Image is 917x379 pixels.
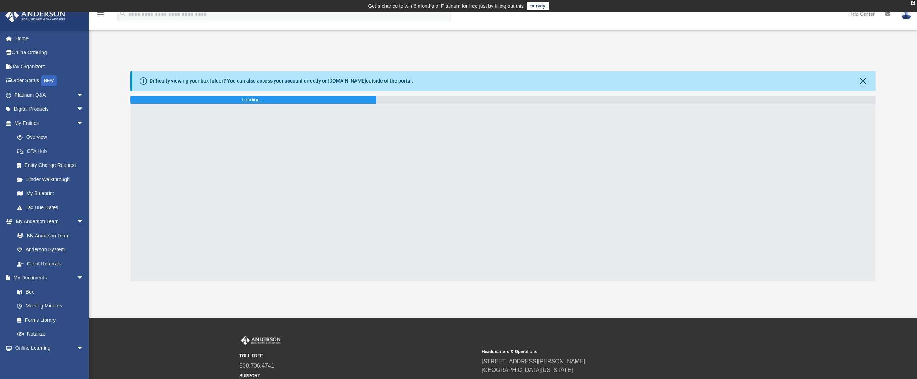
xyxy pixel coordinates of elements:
small: SUPPORT [239,373,477,379]
a: Home [5,31,94,46]
span: arrow_drop_down [77,102,91,117]
span: arrow_drop_down [77,215,91,229]
small: TOLL FREE [239,353,477,359]
a: Overview [10,130,94,144]
a: [GEOGRAPHIC_DATA][US_STATE] [482,367,573,373]
a: Platinum Q&Aarrow_drop_down [5,88,94,102]
i: menu [96,10,105,19]
a: [DOMAIN_NAME] [328,78,366,84]
a: Tax Organizers [5,59,94,74]
a: Courses [10,355,91,369]
small: Headquarters & Operations [482,348,719,355]
a: [STREET_ADDRESS][PERSON_NAME] [482,358,585,364]
img: User Pic [901,9,912,19]
a: My Blueprint [10,186,91,201]
a: Order StatusNEW [5,74,94,88]
a: 800.706.4741 [239,363,274,369]
a: My Anderson Team [10,228,87,243]
span: arrow_drop_down [77,271,91,285]
div: Get a chance to win 6 months of Platinum for free just by filling out this [368,2,524,10]
a: CTA Hub [10,144,94,158]
img: Anderson Advisors Platinum Portal [3,9,68,22]
div: NEW [41,75,57,86]
a: menu [96,14,105,19]
span: arrow_drop_down [77,341,91,356]
a: My Entitiesarrow_drop_down [5,116,94,130]
i: search [119,10,127,17]
button: Close [858,76,868,86]
span: arrow_drop_down [77,88,91,102]
a: Binder Walkthrough [10,172,94,186]
a: Entity Change Request [10,158,94,173]
a: Digital Productsarrow_drop_down [5,102,94,116]
a: Notarize [10,327,91,341]
span: arrow_drop_down [77,116,91,131]
a: Box [10,285,87,299]
div: close [911,1,915,5]
a: My Documentsarrow_drop_down [5,271,91,285]
a: Meeting Minutes [10,299,91,313]
img: Anderson Advisors Platinum Portal [239,336,282,345]
a: Tax Due Dates [10,200,94,215]
a: Forms Library [10,313,87,327]
a: survey [527,2,549,10]
div: Loading ... [242,96,265,104]
a: My Anderson Teamarrow_drop_down [5,215,91,229]
a: Online Learningarrow_drop_down [5,341,91,355]
a: Client Referrals [10,257,91,271]
a: Online Ordering [5,46,94,60]
a: Anderson System [10,243,91,257]
div: Difficulty viewing your box folder? You can also access your account directly on outside of the p... [150,77,413,85]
